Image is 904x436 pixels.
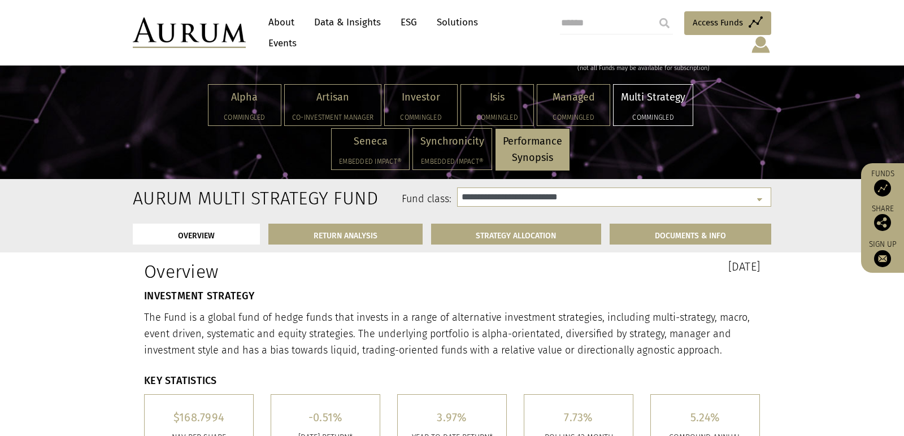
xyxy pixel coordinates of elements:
img: Aurum [133,18,246,48]
a: DOCUMENTS & INFO [610,224,771,245]
p: Performance Synopsis [503,133,562,166]
h5: Commingled [545,114,602,121]
a: Events [263,33,297,54]
div: Share [867,205,898,231]
p: Managed [545,89,602,106]
h5: Co-investment Manager [292,114,373,121]
h2: Aurum Multi Strategy Fund [133,188,225,209]
h5: 5.24% [659,412,751,423]
p: Artisan [292,89,373,106]
label: Fund class: [242,192,451,207]
img: account-icon.svg [750,35,771,54]
p: Synchronicity [420,133,484,150]
a: Funds [867,169,898,197]
h5: Commingled [468,114,526,121]
p: Seneca [339,133,402,150]
span: Access Funds [693,16,743,29]
h5: $168.7994 [153,412,245,423]
h5: 7.73% [533,412,624,423]
a: RETURN ANALYSIS [268,224,423,245]
img: Share this post [874,214,891,231]
p: Investor [392,89,450,106]
img: Sign up to our newsletter [874,250,891,267]
a: Solutions [431,12,484,33]
strong: KEY STATISTICS [144,374,217,387]
h3: [DATE] [460,261,760,272]
p: Multi Strategy [621,89,685,106]
p: Alpha [216,89,273,106]
h5: Commingled [216,114,273,121]
p: Isis [468,89,526,106]
h1: Overview [144,261,444,282]
div: (not all Funds may be available for subscription) [577,63,766,73]
a: About [263,12,300,33]
h5: Commingled [621,114,685,121]
p: The Fund is a global fund of hedge funds that invests in a range of alternative investment strate... [144,309,760,358]
h5: Embedded Impact® [420,158,484,165]
h5: 3.97% [406,412,498,423]
a: Sign up [867,239,898,267]
h5: Embedded Impact® [339,158,402,165]
a: Access Funds [684,11,771,35]
a: Data & Insights [308,12,386,33]
a: STRATEGY ALLOCATION [431,224,602,245]
h5: Commingled [392,114,450,121]
img: Access Funds [874,180,891,197]
a: ESG [395,12,423,33]
strong: INVESTMENT STRATEGY [144,290,254,302]
input: Submit [653,12,676,34]
h5: -0.51% [280,412,371,423]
